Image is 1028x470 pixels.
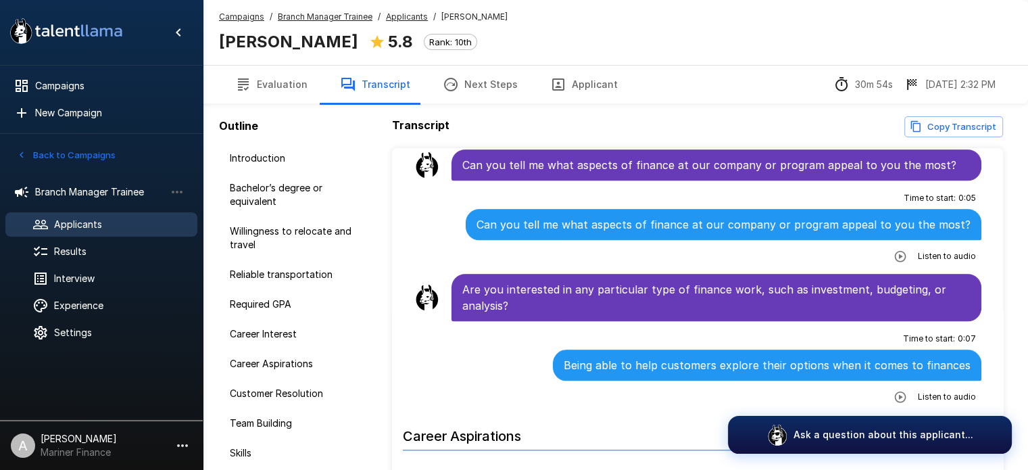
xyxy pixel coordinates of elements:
div: Willingness to relocate and travel [219,219,376,257]
b: [PERSON_NAME] [219,32,358,51]
div: Introduction [219,146,376,170]
span: [PERSON_NAME] [441,10,508,24]
u: Applicants [386,11,428,22]
span: / [433,10,436,24]
p: 30m 54s [855,78,893,91]
img: llama_clean.png [414,284,441,311]
span: / [378,10,381,24]
button: Ask a question about this applicant... [728,416,1012,454]
img: llama_clean.png [414,151,441,179]
button: Applicant [534,66,634,103]
button: Evaluation [219,66,324,103]
button: Next Steps [426,66,534,103]
div: The time between starting and completing the interview [833,76,893,93]
div: Team Building [219,411,376,436]
span: Customer Resolution [230,387,365,400]
span: Time to start : [903,332,955,346]
span: Listen to audio [918,390,976,404]
b: 5.8 [388,32,413,51]
div: The date and time when the interview was completed [904,76,996,93]
span: Team Building [230,417,365,430]
p: Are you interested in any particular type of finance work, such as investment, budgeting, or anal... [462,281,971,314]
span: Skills [230,446,365,460]
span: Reliable transportation [230,268,365,281]
span: Listen to audio [918,250,976,263]
span: Time to start : [904,191,956,205]
div: Career Interest [219,322,376,346]
span: Bachelor’s degree or equivalent [230,181,365,208]
div: Bachelor’s degree or equivalent [219,176,376,214]
b: Outline [219,119,258,133]
p: [DATE] 2:32 PM [925,78,996,91]
p: Ask a question about this applicant... [793,428,973,442]
img: logo_glasses@2x.png [766,424,788,446]
span: 0 : 07 [958,332,976,346]
div: Customer Resolution [219,381,376,406]
span: 0 : 05 [958,191,976,205]
b: Transcript [392,118,449,132]
u: Branch Manager Trainee [278,11,372,22]
button: Copy transcript [904,116,1003,137]
h6: Career Aspirations [403,415,992,450]
p: Being able to help customers explore their options when it comes to finances [564,357,971,373]
span: Career Aspirations [230,357,365,371]
span: Required GPA [230,298,365,311]
span: Career Interest [230,327,365,341]
button: Transcript [324,66,426,103]
p: Can you tell me what aspects of finance at our company or program appeal to you the most? [476,216,971,233]
span: / [270,10,272,24]
u: Campaigns [219,11,264,22]
span: Introduction [230,151,365,165]
span: Rank: 10th [424,37,476,47]
span: Willingness to relocate and travel [230,225,365,252]
div: Required GPA [219,292,376,316]
div: Career Aspirations [219,352,376,376]
div: Skills [219,441,376,465]
p: Can you tell me what aspects of finance at our company or program appeal to you the most? [462,157,971,173]
div: Reliable transportation [219,262,376,287]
